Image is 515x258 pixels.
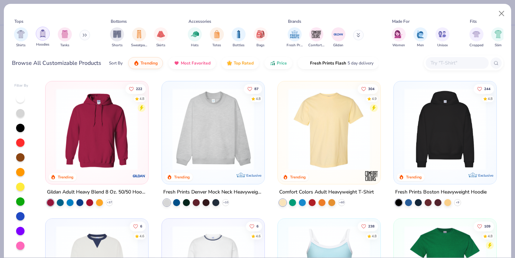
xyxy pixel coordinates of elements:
div: filter for Skirts [154,27,168,48]
span: Top Rated [234,60,254,66]
span: 304 [368,87,375,90]
span: Sweatpants [131,43,147,48]
img: trending.gif [133,60,139,66]
button: Like [246,222,262,231]
span: 6 [256,225,258,228]
div: Gildan Adult Heavy Blend 8 Oz. 50/50 Hooded Sweatshirt [47,188,147,197]
button: Like [474,222,494,231]
button: filter button [14,27,28,48]
button: filter button [491,27,505,48]
div: filter for Comfort Colors [308,27,324,48]
div: Made For [392,18,410,25]
img: Gildan logo [132,169,146,183]
button: filter button [131,27,147,48]
img: Cropped Image [472,30,480,38]
div: filter for Women [392,27,406,48]
img: Sweatpants Image [135,30,143,38]
span: Men [417,43,424,48]
span: Slim [495,43,502,48]
img: Fresh Prints Image [289,29,300,40]
img: 01756b78-01f6-4cc6-8d8a-3c30c1a0c8ac [53,88,141,170]
span: Shorts [112,43,123,48]
button: Like [474,84,494,94]
span: Bags [256,43,265,48]
div: Bottoms [111,18,127,25]
span: Totes [212,43,221,48]
img: Unisex Image [438,30,446,38]
span: Most Favorited [181,60,211,66]
img: f5d85501-0dbb-4ee4-b115-c08fa3845d83 [169,88,257,170]
div: 4.8 [488,96,493,101]
button: Like [358,222,378,231]
span: Skirts [156,43,165,48]
button: filter button [36,27,50,48]
button: filter button [154,27,168,48]
div: Browse All Customizable Products [12,59,101,67]
img: Comfort Colors logo [364,169,378,183]
img: TopRated.gif [227,60,232,66]
img: Men Image [417,30,424,38]
span: Women [392,43,405,48]
button: filter button [413,27,427,48]
button: filter button [287,27,303,48]
div: filter for Sweatpants [131,27,147,48]
span: Exclusive [478,173,493,178]
img: Skirts Image [157,30,165,38]
div: Fresh Prints Boston Heavyweight Hoodie [395,188,487,197]
div: Comfort Colors Adult Heavyweight T-Shirt [279,188,374,197]
button: Top Rated [221,57,259,69]
span: Price [277,60,287,66]
div: 4.6 [255,234,260,239]
span: 109 [484,225,490,228]
button: filter button [469,27,483,48]
div: filter for Bottles [232,27,246,48]
img: Hoodies Image [39,29,47,38]
button: filter button [308,27,324,48]
button: filter button [210,27,224,48]
span: Gildan [333,43,343,48]
span: Tanks [60,43,69,48]
span: Shirts [16,43,26,48]
div: filter for Unisex [435,27,449,48]
span: 87 [254,87,258,90]
img: a90f7c54-8796-4cb2-9d6e-4e9644cfe0fe [257,88,346,170]
button: filter button [110,27,124,48]
div: 4.8 [372,234,377,239]
div: filter for Gildan [331,27,345,48]
img: Tanks Image [61,30,69,38]
button: filter button [435,27,449,48]
input: Try "T-Shirt" [430,59,484,67]
button: Like [243,84,262,94]
img: Slim Image [494,30,502,38]
button: filter button [232,27,246,48]
span: 238 [368,225,375,228]
span: Trending [140,60,158,66]
button: Trending [128,57,163,69]
img: Women Image [394,30,403,38]
button: Like [130,222,146,231]
span: Cropped [469,43,483,48]
div: filter for Hats [188,27,202,48]
img: 029b8af0-80e6-406f-9fdc-fdf898547912 [285,88,373,170]
img: Shirts Image [17,30,25,38]
button: Like [125,84,146,94]
button: Like [358,84,378,94]
div: 4.8 [255,96,260,101]
div: Accessories [188,18,211,25]
img: flash.gif [303,60,309,66]
span: + 9 [456,201,459,205]
span: Hoodies [36,42,49,47]
div: 4.6 [139,234,144,239]
span: Comfort Colors [308,43,324,48]
span: + 60 [339,201,344,205]
span: Fresh Prints Flash [310,60,346,66]
div: filter for Fresh Prints [287,27,303,48]
img: Bottles Image [235,30,242,38]
div: filter for Totes [210,27,224,48]
img: Comfort Colors Image [311,29,322,40]
button: Price [265,57,292,69]
span: 222 [136,87,142,90]
div: Filter By [14,83,28,88]
img: Gildan Image [333,29,344,40]
div: filter for Slim [491,27,505,48]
